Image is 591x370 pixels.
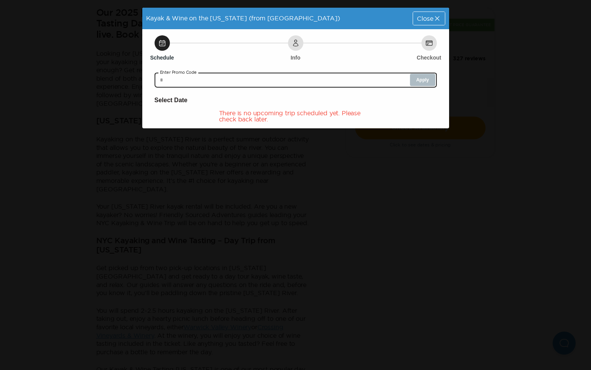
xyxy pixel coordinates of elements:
[417,15,433,22] span: Close
[155,95,437,105] h6: Select Date
[150,54,174,61] h6: Schedule
[146,15,340,22] span: Kayak & Wine on the [US_STATE] (from [GEOGRAPHIC_DATA])
[417,54,441,61] h6: Checkout
[219,110,372,122] div: There is no upcoming trip scheduled yet. Please check back later.
[291,54,301,61] h6: Info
